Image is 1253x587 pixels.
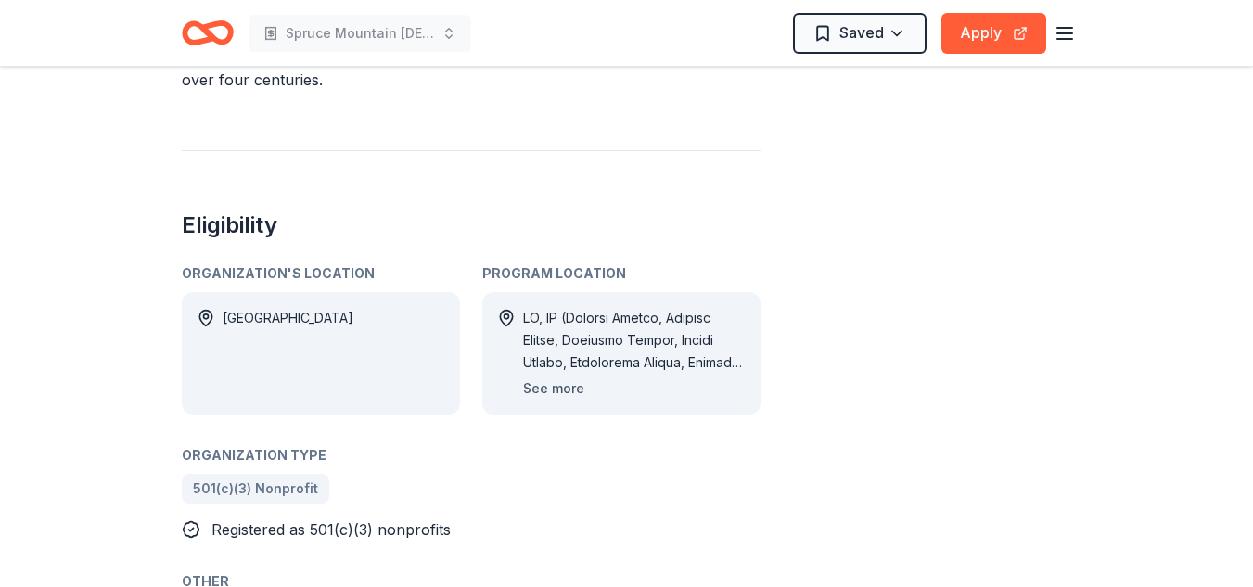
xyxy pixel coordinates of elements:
[182,444,761,466] div: Organization Type
[223,307,353,400] div: [GEOGRAPHIC_DATA]
[249,15,471,52] button: Spruce Mountain [DEMOGRAPHIC_DATA] Academy Sprinkler System
[193,478,318,500] span: 501(c)(3) Nonprofit
[211,520,451,539] span: Registered as 501(c)(3) nonprofits
[182,262,460,285] div: Organization's Location
[182,211,761,240] h2: Eligibility
[182,474,329,504] a: 501(c)(3) Nonprofit
[839,20,884,45] span: Saved
[523,377,584,400] button: See more
[793,13,927,54] button: Saved
[482,262,761,285] div: Program Location
[941,13,1046,54] button: Apply
[182,11,234,55] a: Home
[523,307,746,374] div: LO, IP (Dolorsi Ametco, Adipisc Elitse, Doeiusmo Tempor, Incidi Utlabo, Etdolorema Aliqua, Enimad...
[286,22,434,45] span: Spruce Mountain [DEMOGRAPHIC_DATA] Academy Sprinkler System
